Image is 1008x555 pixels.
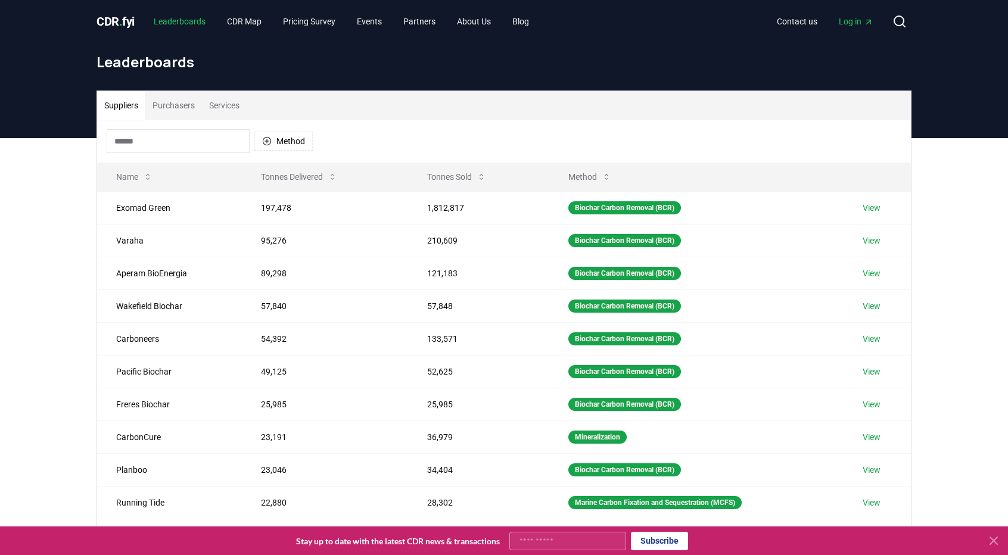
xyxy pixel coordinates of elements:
[568,267,681,280] div: Biochar Carbon Removal (BCR)
[394,11,445,32] a: Partners
[242,257,408,289] td: 89,298
[767,11,827,32] a: Contact us
[97,257,242,289] td: Aperam BioEnergia
[568,332,681,345] div: Biochar Carbon Removal (BCR)
[829,11,883,32] a: Log in
[242,453,408,486] td: 23,046
[97,14,135,29] span: CDR fyi
[242,289,408,322] td: 57,840
[202,91,247,120] button: Services
[568,201,681,214] div: Biochar Carbon Removal (BCR)
[863,300,881,312] a: View
[347,11,391,32] a: Events
[408,355,549,388] td: 52,625
[408,257,549,289] td: 121,183
[97,224,242,257] td: Varaha
[144,11,539,32] nav: Main
[408,453,549,486] td: 34,404
[568,234,681,247] div: Biochar Carbon Removal (BCR)
[242,322,408,355] td: 54,392
[503,11,539,32] a: Blog
[863,497,881,509] a: View
[408,289,549,322] td: 57,848
[242,420,408,453] td: 23,191
[97,420,242,453] td: CarbonCure
[97,191,242,224] td: Exomad Green
[273,11,345,32] a: Pricing Survey
[863,431,881,443] a: View
[568,398,681,411] div: Biochar Carbon Removal (BCR)
[242,191,408,224] td: 197,478
[107,165,162,189] button: Name
[863,464,881,476] a: View
[568,431,627,444] div: Mineralization
[97,388,242,420] td: Freres Biochar
[863,366,881,378] a: View
[408,486,549,519] td: 28,302
[568,365,681,378] div: Biochar Carbon Removal (BCR)
[254,132,313,151] button: Method
[447,11,500,32] a: About Us
[863,398,881,410] a: View
[408,191,549,224] td: 1,812,817
[217,11,271,32] a: CDR Map
[568,463,681,476] div: Biochar Carbon Removal (BCR)
[767,11,883,32] nav: Main
[97,13,135,30] a: CDR.fyi
[568,496,742,509] div: Marine Carbon Fixation and Sequestration (MCFS)
[559,165,621,189] button: Method
[97,322,242,355] td: Carboneers
[863,267,881,279] a: View
[408,322,549,355] td: 133,571
[97,289,242,322] td: Wakefield Biochar
[568,300,681,313] div: Biochar Carbon Removal (BCR)
[97,486,242,519] td: Running Tide
[97,91,145,120] button: Suppliers
[242,224,408,257] td: 95,276
[408,224,549,257] td: 210,609
[145,91,202,120] button: Purchasers
[863,202,881,214] a: View
[97,52,911,71] h1: Leaderboards
[418,165,496,189] button: Tonnes Sold
[97,453,242,486] td: Planboo
[251,165,347,189] button: Tonnes Delivered
[242,388,408,420] td: 25,985
[144,11,215,32] a: Leaderboards
[97,355,242,388] td: Pacific Biochar
[863,333,881,345] a: View
[242,355,408,388] td: 49,125
[408,388,549,420] td: 25,985
[839,15,873,27] span: Log in
[119,14,123,29] span: .
[408,420,549,453] td: 36,979
[863,235,881,247] a: View
[242,486,408,519] td: 22,880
